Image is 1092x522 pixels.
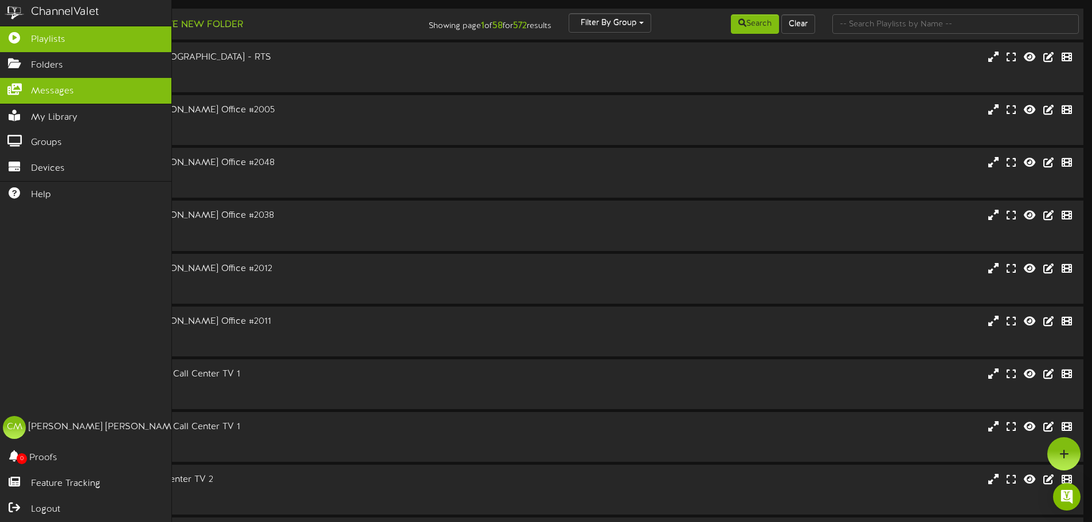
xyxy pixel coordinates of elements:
[31,85,74,98] span: Messages
[492,21,503,31] strong: 58
[46,127,464,136] div: # 9958
[731,14,779,34] button: Search
[31,162,65,175] span: Devices
[46,434,464,443] div: Landscape ( 16:9 )
[31,503,60,516] span: Logout
[46,391,464,401] div: # 9963
[3,416,26,439] div: CM
[46,209,464,222] div: AFCU Building #3 | [PERSON_NAME] Office #2038
[46,285,464,295] div: # 9960
[46,51,464,64] div: AFCU - The Market - [GEOGRAPHIC_DATA] - RTS
[832,14,1079,34] input: -- Search Playlists by Name --
[46,104,464,117] div: AFCU Building #3 | [PERSON_NAME] Office #2005
[31,189,51,202] span: Help
[31,136,62,150] span: Groups
[781,14,815,34] button: Clear
[46,232,464,242] div: # 9961
[46,473,464,486] div: AFCU Building #5 | Call Center TV 2
[46,368,464,381] div: [GEOGRAPHIC_DATA] #5 | Call Center TV 1
[1053,483,1081,511] div: Open Intercom Messenger
[46,496,464,506] div: # 9964
[46,156,464,170] div: AFCU Building #3 | [PERSON_NAME] Office #2048
[46,222,464,232] div: Landscape ( 16:9 )
[513,21,527,31] strong: 572
[46,64,464,74] div: Landscape ( 16:9 )
[46,275,464,285] div: Landscape ( 16:9 )
[46,179,464,189] div: # 9962
[46,315,464,328] div: AFCU Building #3 | [PERSON_NAME] Office #2011
[132,18,246,32] button: Create New Folder
[17,453,27,464] span: 0
[46,381,464,391] div: Landscape ( 16:9 )
[29,452,57,465] span: Proofs
[29,421,179,434] div: [PERSON_NAME] [PERSON_NAME]
[46,170,464,179] div: Landscape ( 16:9 )
[31,4,99,21] div: ChannelValet
[569,13,651,33] button: Filter By Group
[31,477,100,490] span: Feature Tracking
[46,74,464,84] div: # 10187
[481,21,484,31] strong: 1
[46,486,464,496] div: Landscape ( 16:9 )
[46,117,464,127] div: Landscape ( 16:9 )
[46,421,464,434] div: [GEOGRAPHIC_DATA] #5 | Call Center TV 1
[31,59,63,72] span: Folders
[31,33,65,46] span: Playlists
[385,13,560,33] div: Showing page of for results
[46,443,464,453] div: # 10335
[46,338,464,348] div: # 9959
[31,111,77,124] span: My Library
[46,262,464,276] div: AFCU Building #3 | [PERSON_NAME] Office #2012
[46,328,464,337] div: Landscape ( 16:9 )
